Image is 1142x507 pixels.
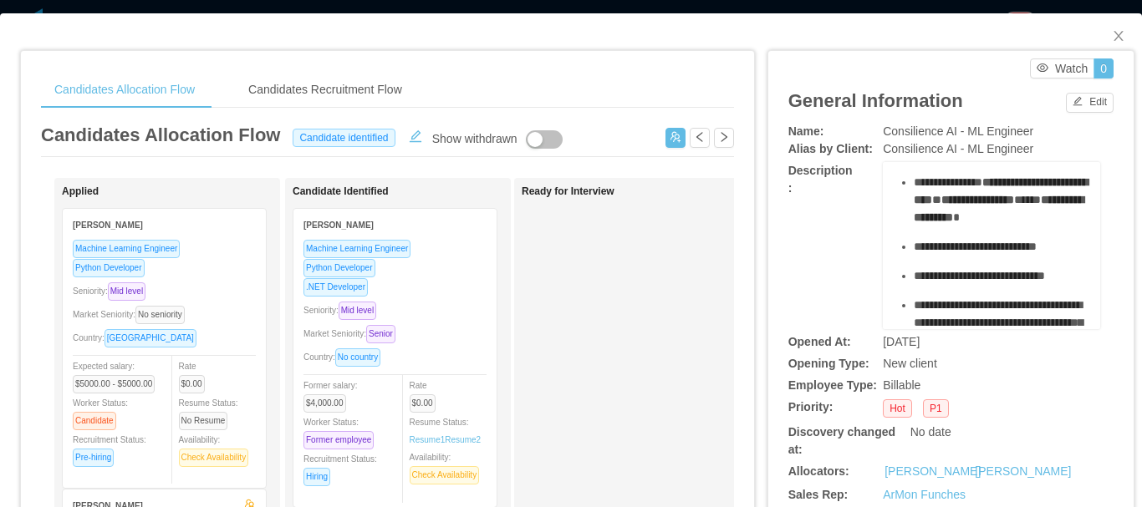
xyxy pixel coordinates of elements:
[883,335,920,348] span: [DATE]
[293,185,527,198] h1: Candidate Identified
[179,435,256,462] span: Availability:
[432,130,517,149] div: Show withdrawn
[303,329,402,338] span: Market Seniority:
[73,412,116,430] span: Candidate
[883,378,920,392] span: Billable
[975,463,1071,480] a: [PERSON_NAME]
[303,306,383,315] span: Seniority:
[665,128,686,148] button: icon: usergroup-add
[303,431,374,449] span: Former employee
[883,162,1100,329] div: rdw-wrapper
[410,466,480,484] span: Check Availability
[73,449,114,467] span: Pre-hiring
[690,128,710,148] button: icon: left
[788,142,873,155] b: Alias by Client:
[303,259,375,277] span: Python Developer
[73,435,146,462] span: Recruitment Status:
[788,164,853,195] b: Description:
[303,352,387,362] span: Country:
[335,348,380,367] span: No country
[445,433,481,446] a: Resume2
[303,221,374,230] strong: [PERSON_NAME]
[339,302,376,320] span: Mid level
[73,398,128,425] span: Worker Status:
[303,468,330,486] span: Hiring
[1094,58,1114,79] button: 0
[788,87,963,114] article: General Information
[135,306,185,324] span: No seniority
[402,126,429,143] button: icon: edit
[788,124,824,138] b: Name:
[788,464,849,478] b: Allocators:
[714,128,734,148] button: icon: right
[73,221,143,230] strong: [PERSON_NAME]
[73,240,180,258] span: Machine Learning Engineer
[788,425,895,456] b: Discovery changed at:
[179,398,238,425] span: Resume Status:
[235,71,416,109] div: Candidates Recruitment Flow
[410,394,436,413] span: $0.00
[303,240,410,258] span: Machine Learning Engineer
[73,333,203,342] span: Country:
[883,357,937,370] span: New client
[303,381,357,408] span: Former salary:
[73,286,152,296] span: Seniority:
[522,185,756,198] h1: Ready for Interview
[179,449,249,467] span: Check Availability
[366,325,395,343] span: Senior
[179,412,228,430] span: No Resume
[41,71,208,109] div: Candidates Allocation Flow
[1066,93,1114,113] button: icon: editEdit
[883,488,966,501] a: ArMon Funches
[179,375,205,393] span: $0.00
[885,463,981,480] a: [PERSON_NAME]
[410,453,487,479] span: Availability:
[108,282,145,301] span: Mid level
[788,378,877,392] b: Employee Type:
[410,381,442,408] span: Rate
[788,357,869,370] b: Opening Type:
[105,329,196,347] span: [GEOGRAPHIC_DATA]
[73,362,161,388] span: Expected salary:
[410,418,482,444] span: Resume Status:
[62,185,296,198] h1: Applied
[303,278,368,297] span: .NET Developer
[1095,13,1142,60] button: Close
[293,129,395,147] span: Candidate identified
[73,375,155,393] span: $5000.00 - $5000.00
[1030,58,1094,79] button: icon: eyeWatch
[179,362,212,388] span: Rate
[303,418,380,444] span: Worker Status:
[910,425,951,439] span: No date
[788,488,849,501] b: Sales Rep:
[303,454,377,481] span: Recruitment Status:
[788,400,834,413] b: Priority:
[883,399,912,418] span: Hot
[883,124,1033,138] span: Consilience AI - ML Engineer
[41,121,280,149] article: Candidates Allocation Flow
[1112,29,1125,43] i: icon: close
[73,259,145,277] span: Python Developer
[883,142,1033,155] span: Consilience AI - ML Engineer
[788,335,851,348] b: Opened At:
[73,310,191,319] span: Market Seniority:
[303,394,346,413] span: $4,000.00
[923,399,949,418] span: P1
[410,433,446,446] a: Resume1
